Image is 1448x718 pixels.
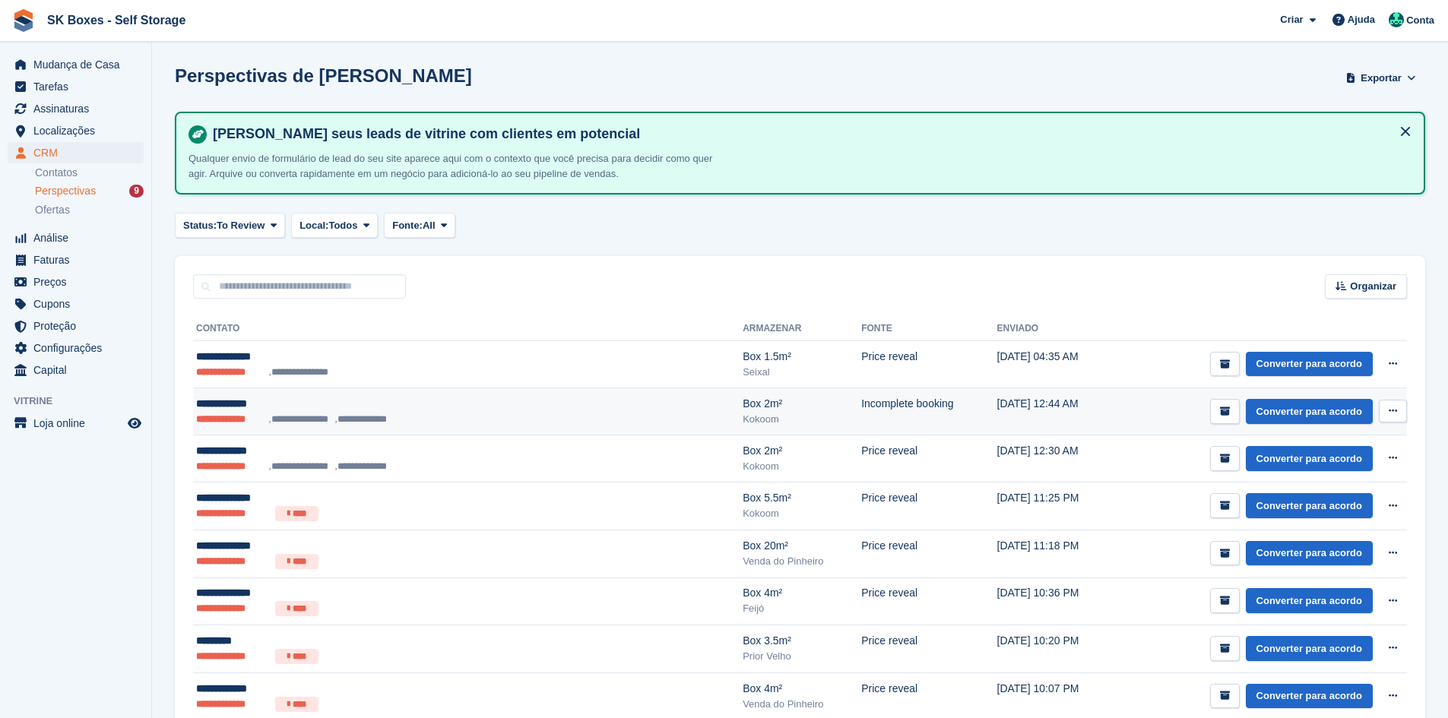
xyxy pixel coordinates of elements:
[12,9,35,32] img: stora-icon-8386f47178a22dfd0bd8f6a31ec36ba5ce8667c1dd55bd0f319d3a0aa187defe.svg
[743,396,861,412] div: Box 2m²
[392,218,423,233] span: Fonte:
[35,203,70,217] span: Ofertas
[743,365,861,380] div: Seixal
[33,120,125,141] span: Localizações
[8,359,144,381] a: menu
[8,293,144,315] a: menu
[1361,71,1401,86] span: Exportar
[129,185,144,198] div: 9
[33,315,125,337] span: Proteção
[8,271,144,293] a: menu
[1406,13,1434,28] span: Conta
[997,530,1117,578] td: [DATE] 11:18 PM
[8,120,144,141] a: menu
[997,625,1117,673] td: [DATE] 10:20 PM
[743,585,861,601] div: Box 4m²
[35,166,144,180] a: Contatos
[35,202,144,218] a: Ofertas
[41,8,192,33] a: SK Boxes - Self Storage
[743,459,861,474] div: Kokoom
[861,341,996,388] td: Price reveal
[861,577,996,625] td: Price reveal
[1348,12,1375,27] span: Ajuda
[743,443,861,459] div: Box 2m²
[743,412,861,427] div: Kokoom
[207,125,1412,143] h4: [PERSON_NAME] seus leads de vitrine com clientes em potencial
[33,249,125,270] span: Faturas
[997,577,1117,625] td: [DATE] 10:36 PM
[1246,588,1373,613] a: Converter para acordo
[997,435,1117,482] td: [DATE] 12:30 AM
[193,317,743,341] th: Contato
[291,213,378,238] button: Local: Todos
[8,76,144,97] a: menu
[1246,352,1373,377] a: Converter para acordo
[997,317,1117,341] th: Enviado
[997,482,1117,530] td: [DATE] 11:25 PM
[33,98,125,119] span: Assinaturas
[743,601,861,616] div: Feijó
[1389,12,1404,27] img: SK Boxes - Comercial
[33,293,125,315] span: Cupons
[33,359,125,381] span: Capital
[33,227,125,248] span: Análise
[35,184,96,198] span: Perspectivas
[861,530,996,578] td: Price reveal
[33,271,125,293] span: Preços
[328,218,357,233] span: Todos
[14,394,151,409] span: Vitrine
[861,435,996,482] td: Price reveal
[1280,12,1303,27] span: Criar
[8,98,144,119] a: menu
[8,142,144,163] a: menu
[743,633,861,649] div: Box 3.5m²
[743,506,861,521] div: Kokoom
[8,249,144,270] a: menu
[997,388,1117,435] td: [DATE] 12:44 AM
[1246,493,1373,518] a: Converter para acordo
[189,151,721,181] p: Qualquer envio de formulário de lead do seu site aparece aqui com o contexto que você precisa par...
[743,490,861,506] div: Box 5.5m²
[175,65,472,86] h1: Perspectivas de [PERSON_NAME]
[861,625,996,673] td: Price reveal
[384,213,455,238] button: Fonte: All
[8,337,144,359] a: menu
[33,337,125,359] span: Configurações
[33,142,125,163] span: CRM
[299,218,328,233] span: Local:
[997,341,1117,388] td: [DATE] 04:35 AM
[1246,446,1373,471] a: Converter para acordo
[861,482,996,530] td: Price reveal
[175,213,285,238] button: Status: To Review
[125,414,144,432] a: Loja de pré-visualização
[217,218,265,233] span: To Review
[861,388,996,435] td: Incomplete booking
[1246,541,1373,566] a: Converter para acordo
[8,413,144,434] a: menu
[743,554,861,569] div: Venda do Pinheiro
[861,317,996,341] th: Fonte
[743,349,861,365] div: Box 1.5m²
[743,538,861,554] div: Box 20m²
[743,649,861,664] div: Prior Velho
[1343,65,1419,90] button: Exportar
[743,681,861,697] div: Box 4m²
[33,76,125,97] span: Tarefas
[33,413,125,434] span: Loja online
[8,54,144,75] a: menu
[1246,399,1373,424] a: Converter para acordo
[1246,636,1373,661] a: Converter para acordo
[1350,279,1396,294] span: Organizar
[8,315,144,337] a: menu
[743,697,861,712] div: Venda do Pinheiro
[183,218,217,233] span: Status:
[33,54,125,75] span: Mudança de Casa
[35,183,144,199] a: Perspectivas 9
[743,317,861,341] th: Armazenar
[1246,684,1373,709] a: Converter para acordo
[423,218,436,233] span: All
[8,227,144,248] a: menu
